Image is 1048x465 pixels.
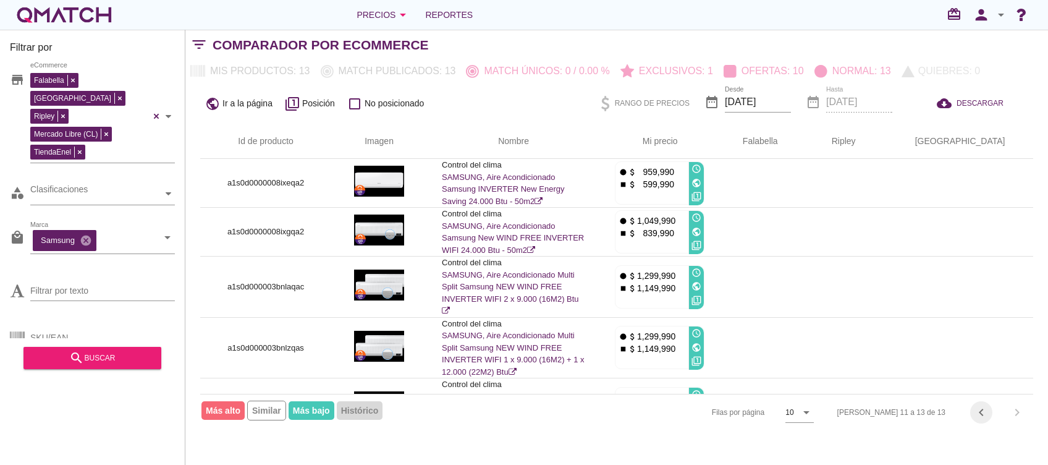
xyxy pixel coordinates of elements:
i: attach_money [628,344,637,354]
span: TiendaEnel [31,147,74,158]
i: stop [619,180,628,189]
button: DESCARGAR [927,92,1013,114]
a: Reportes [420,2,478,27]
span: Más bajo [289,401,334,420]
i: filter_list [185,45,213,45]
p: Control del clima [442,257,585,269]
i: check_box_outline_blank [347,96,362,111]
span: Ripley [31,111,57,122]
p: a1s0d000003bnlzqas [215,342,316,354]
i: arrow_drop_down [799,405,814,420]
div: [PERSON_NAME] 11 a 13 de 13 [837,407,945,418]
th: Nombre: Not sorted. [427,124,600,159]
button: Match únicos: 0 / 0.00 % [461,60,615,82]
i: fiber_manual_record [619,393,628,403]
span: Reportes [425,7,473,22]
button: Exclusivos: 1 [615,60,719,82]
i: stop [619,284,628,293]
i: fiber_manual_record [619,332,628,341]
div: white-qmatch-logo [15,2,114,27]
p: 839,990 [637,227,674,239]
th: Ripley: Not sorted. Activate to sort ascending. [800,124,877,159]
i: access_time [691,328,701,338]
span: Posición [302,97,335,110]
i: attach_money [628,284,637,293]
img: a1s0d0000008ixgqa2_190.jpg [354,215,404,245]
p: 1,299,990 [637,270,675,282]
p: Exclusivos: 1 [634,64,713,79]
i: public [691,178,701,188]
i: cancel [80,234,92,247]
p: 599,990 [637,178,674,190]
img: a1s0d000003bnlaqac_190.jpg [354,270,404,301]
h3: Filtrar por [10,40,175,60]
p: 1,149,990 [637,282,675,294]
p: a1s0d0000008ixeqa2 [215,177,316,189]
p: 1,299,990 [637,330,675,343]
i: access_time [691,390,701,399]
h2: Comparador por eCommerce [213,35,429,55]
i: filter_1 [691,356,701,366]
img: a1s0d0000008ixeqa2_190.jpg [354,166,404,197]
th: Mi precio: Not sorted. Activate to sort ascending. [600,124,710,159]
i: local_mall [10,230,25,245]
p: 1,149,990 [637,343,675,355]
i: attach_money [628,271,637,281]
p: 959,990 [637,166,674,178]
span: Histórico [337,401,383,420]
i: arrow_drop_down [994,7,1008,22]
div: 10 [785,407,793,418]
i: attach_money [628,216,637,226]
i: date_range [704,95,719,109]
i: attach_money [628,168,637,177]
button: Previous page [970,401,992,424]
i: fiber_manual_record [619,271,628,281]
i: filter_1 [285,96,300,111]
i: attach_money [628,332,637,341]
i: arrow_drop_down [395,7,410,22]
p: Control del clima [442,378,585,391]
span: No posicionado [365,97,425,110]
a: SAMSUNG, Aire Acondicionado Multi Split Samsung NEW WIND FREE INVERTER WIFI 2 x 12.000 (22M2) Btu [442,392,583,438]
img: a1s0d000003bnqyqas_190.jpg [354,391,404,422]
i: chevron_left [974,405,989,420]
i: filter_1 [691,192,701,202]
p: 1,499,990 [637,391,675,404]
a: SAMSUNG, Aire Acondicionado Samsung INVERTER New Energy Saving 24.000 Btu - 50m2 [442,173,564,206]
span: Mercado Libre (CL) [31,129,101,140]
p: Match únicos: 0 / 0.00 % [479,64,609,79]
i: store [10,72,25,87]
p: Control del clima [442,208,585,220]
p: Samsung [41,235,75,246]
th: Falabella: Not sorted. Activate to sort ascending. [710,124,800,159]
i: access_time [691,268,701,278]
p: Ofertas: 10 [737,64,804,79]
i: cloud_download [937,96,957,111]
span: Similar [247,401,286,420]
i: attach_money [628,229,637,238]
button: buscar [23,347,161,369]
i: fiber_manual_record [619,168,628,177]
i: filter_1 [691,296,701,305]
p: a1s0d0000008ixgqa2 [215,226,316,238]
span: Más alto [201,401,245,420]
img: a1s0d000003bnlzqas_190.jpg [354,331,404,362]
div: Filas por página [588,395,814,430]
div: Clear all [150,70,163,163]
i: access_time [691,213,701,223]
p: Control del clima [442,318,585,330]
i: attach_money [628,393,637,403]
th: Paris: Not sorted. Activate to sort ascending. [877,124,1033,159]
i: stop [619,229,628,238]
input: Desde [725,92,791,112]
p: a1s0d000003bnlaqac [215,281,316,293]
p: Normal: 13 [827,64,891,79]
i: search [69,351,84,365]
i: redeem [947,7,966,22]
i: public [691,281,701,291]
i: person [969,6,994,23]
th: Imagen: Not sorted. [331,124,427,159]
i: attach_money [628,180,637,189]
span: [GEOGRAPHIC_DATA] [31,93,114,104]
i: public [205,96,220,111]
